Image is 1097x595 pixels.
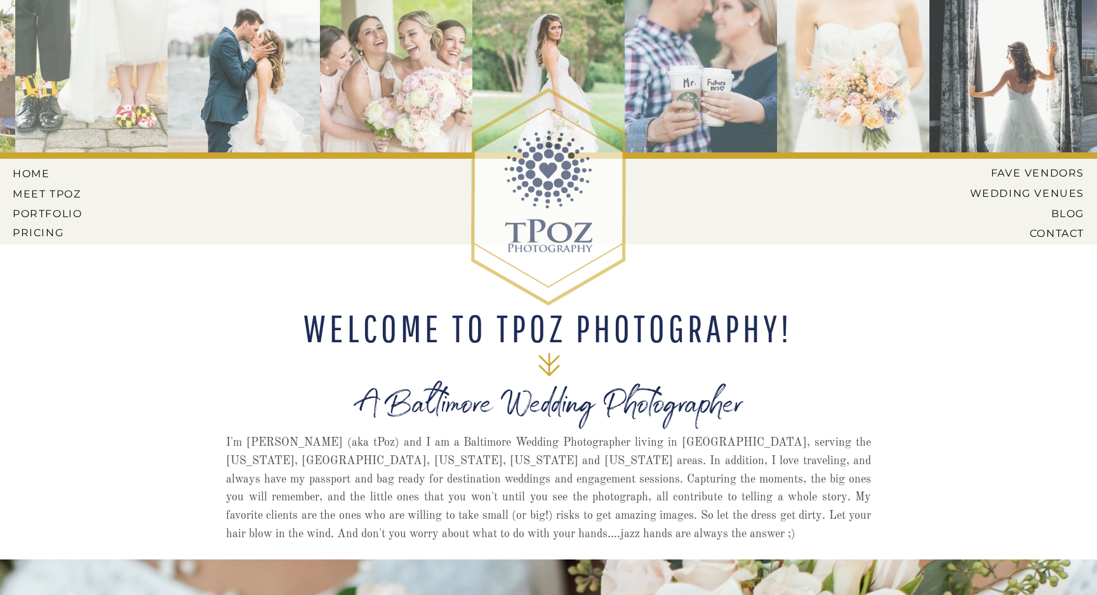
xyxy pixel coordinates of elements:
[13,168,70,179] a: HOME
[13,227,85,238] a: Pricing
[13,188,82,199] a: MEET tPoz
[985,227,1084,239] a: CONTACT
[295,309,801,347] h2: WELCOME TO tPoz Photography!
[950,187,1084,199] a: Wedding Venues
[226,434,871,552] p: I'm [PERSON_NAME] (aka tPoz) and I am a Baltimore Wedding Photographer living in [GEOGRAPHIC_DATA...
[13,208,85,219] a: PORTFOLIO
[980,167,1084,178] a: Fave Vendors
[960,208,1084,219] a: BLOG
[262,395,836,438] h1: A Baltimore Wedding Photographer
